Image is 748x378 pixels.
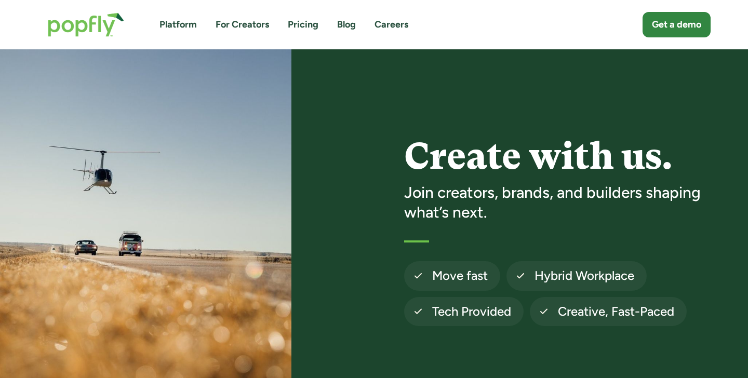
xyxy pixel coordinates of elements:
h4: Move fast [432,267,488,284]
a: Careers [375,18,408,31]
a: home [37,2,135,47]
div: Get a demo [652,18,701,31]
h1: Create with us. [404,137,718,177]
a: Get a demo [643,12,711,37]
h3: Join creators, brands, and builders shaping what’s next. [404,183,718,222]
a: Blog [337,18,356,31]
h4: Creative, Fast-Paced [558,303,674,320]
a: Pricing [288,18,318,31]
h4: Tech Provided [432,303,511,320]
h4: Hybrid Workplace [535,267,634,284]
a: For Creators [216,18,269,31]
a: Platform [159,18,197,31]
